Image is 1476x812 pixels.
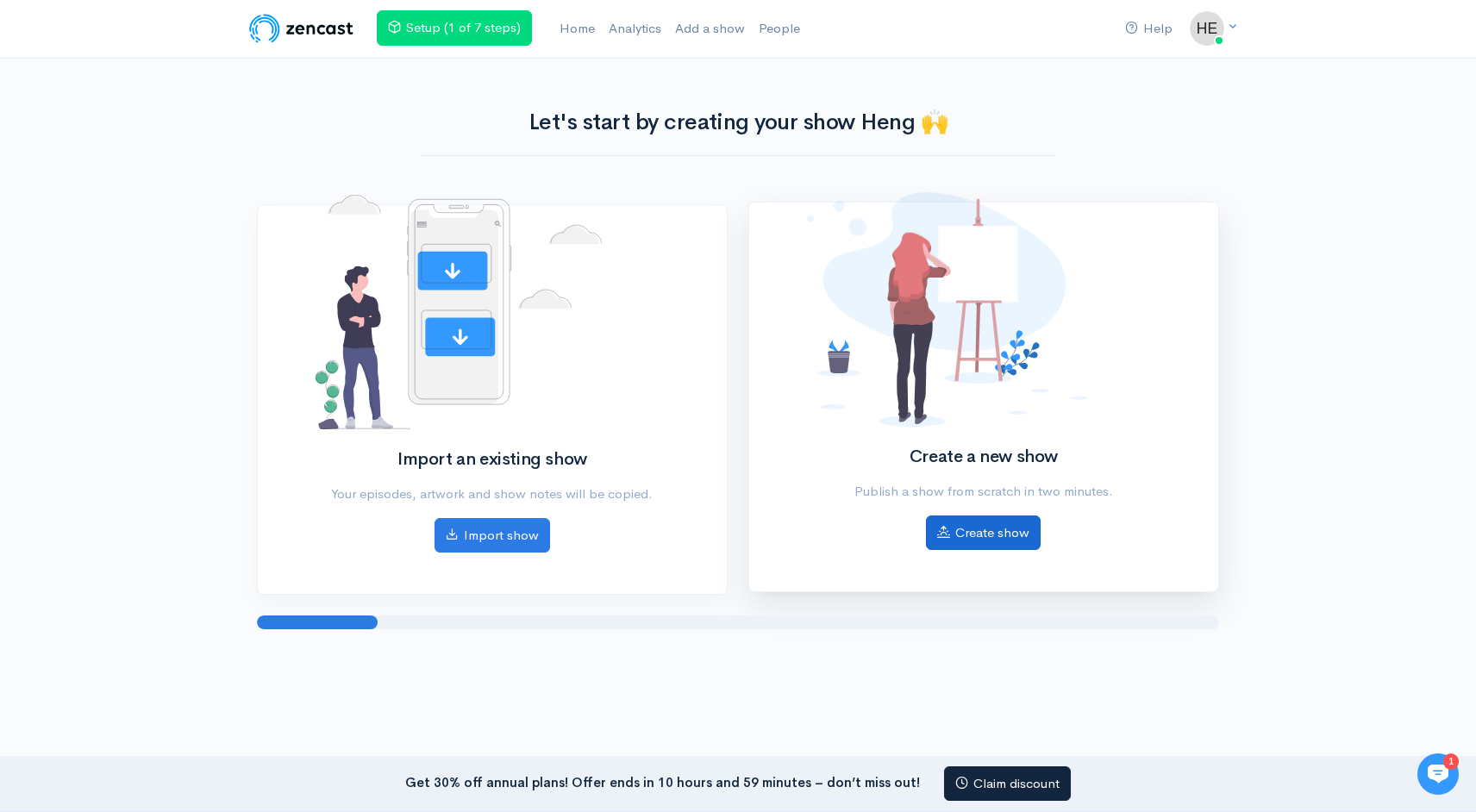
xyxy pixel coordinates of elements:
a: People [752,10,807,47]
button: New conversation [27,228,318,263]
a: Add a show [668,10,752,47]
a: Home [553,10,602,47]
h2: Import an existing show [316,450,668,469]
h1: Hi 👋 [26,84,319,111]
iframe: gist-messenger-bubble-iframe [1417,753,1459,795]
p: Your episodes, artwork and show notes will be copied. [316,484,668,504]
p: Find an answer quickly [23,296,322,316]
h2: Create a new show [807,447,1160,466]
img: ZenCast Logo [247,11,356,46]
strong: Get 30% off annual plans! Offer ends in 10 hours and 59 minutes – don’t miss out! [405,773,920,790]
h1: Let's start by creating your show Heng 🙌 [421,110,1055,135]
img: ... [1190,11,1224,46]
a: Setup (1 of 7 steps) [377,10,532,46]
img: No shows added [316,195,602,429]
a: Analytics [602,10,668,47]
a: Create show [926,515,1041,551]
h2: Just let us know if you need anything and we'll be happy to help! 🙂 [26,115,319,197]
input: Search articles [50,324,308,359]
p: Publish a show from scratch in two minutes. [807,482,1160,502]
a: Import show [435,518,550,553]
img: No shows added [807,192,1088,427]
span: New conversation [111,239,207,253]
a: Claim discount [944,766,1071,802]
a: Help [1118,10,1179,47]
